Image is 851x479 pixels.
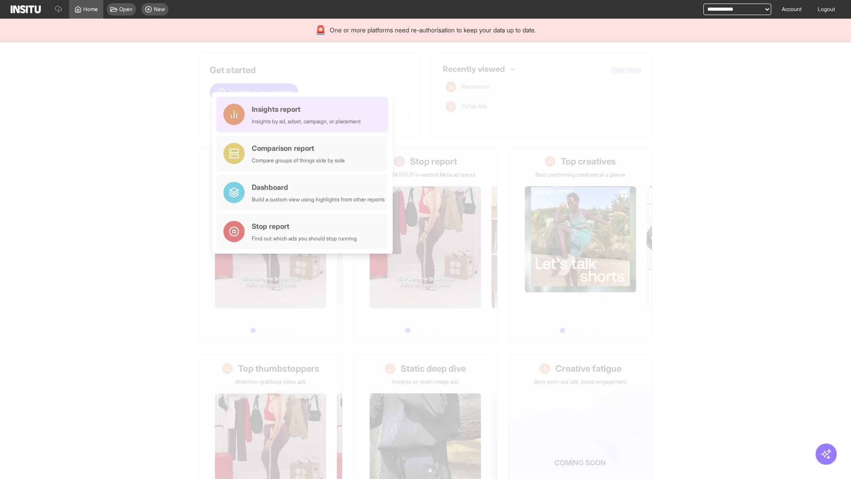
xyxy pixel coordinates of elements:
[252,196,385,203] div: Build a custom view using highlights from other reports
[252,118,361,125] div: Insights by ad, adset, campaign, or placement
[154,6,165,13] span: New
[330,26,536,35] span: One or more platforms need re-authorisation to keep your data up to date.
[252,221,357,232] div: Stop report
[252,157,345,164] div: Compare groups of things side by side
[11,5,41,13] img: Logo
[83,6,98,13] span: Home
[119,6,133,13] span: Open
[252,235,357,242] div: Find out which ads you should stop running
[252,104,361,114] div: Insights report
[252,143,345,153] div: Comparison report
[252,182,385,192] div: Dashboard
[315,24,326,36] div: 🚨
